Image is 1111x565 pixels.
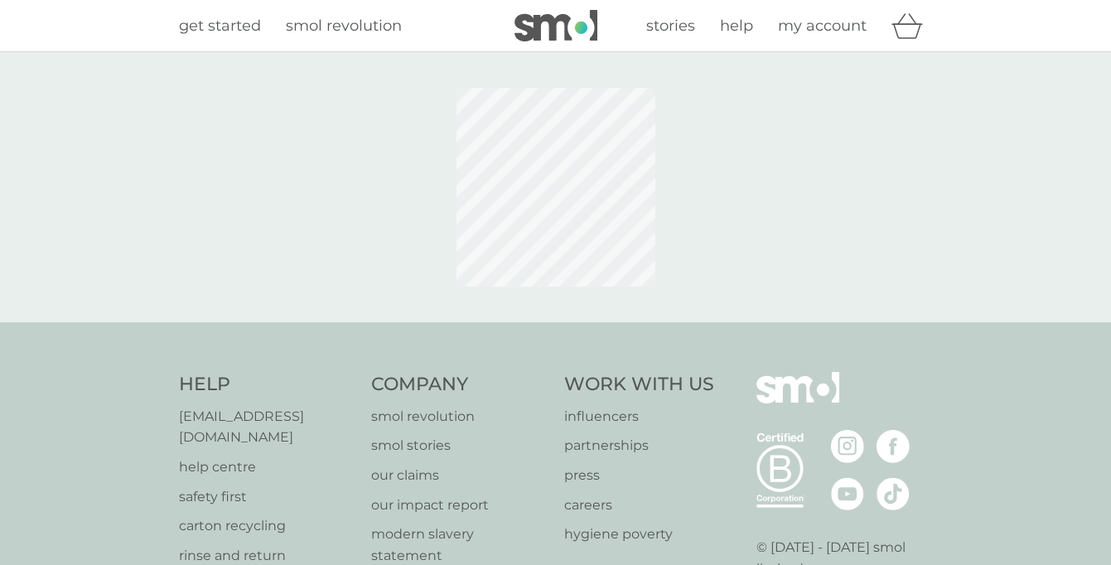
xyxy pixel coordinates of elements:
[286,14,402,38] a: smol revolution
[646,17,695,35] span: stories
[371,406,548,427] a: smol revolution
[831,477,864,510] img: visit the smol Youtube page
[179,17,261,35] span: get started
[564,524,714,545] a: hygiene poverty
[564,372,714,398] h4: Work With Us
[564,435,714,456] a: partnerships
[179,486,355,508] a: safety first
[564,406,714,427] a: influencers
[891,9,933,42] div: basket
[756,372,839,428] img: smol
[778,14,867,38] a: my account
[371,465,548,486] a: our claims
[371,495,548,516] a: our impact report
[778,17,867,35] span: my account
[179,515,355,537] a: carton recycling
[286,17,402,35] span: smol revolution
[371,372,548,398] h4: Company
[514,10,597,41] img: smol
[831,430,864,463] img: visit the smol Instagram page
[564,465,714,486] a: press
[646,14,695,38] a: stories
[877,430,910,463] img: visit the smol Facebook page
[877,477,910,510] img: visit the smol Tiktok page
[179,14,261,38] a: get started
[179,372,355,398] h4: Help
[179,456,355,478] a: help centre
[371,435,548,456] a: smol stories
[179,406,355,448] a: [EMAIL_ADDRESS][DOMAIN_NAME]
[720,17,753,35] span: help
[564,495,714,516] a: careers
[720,14,753,38] a: help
